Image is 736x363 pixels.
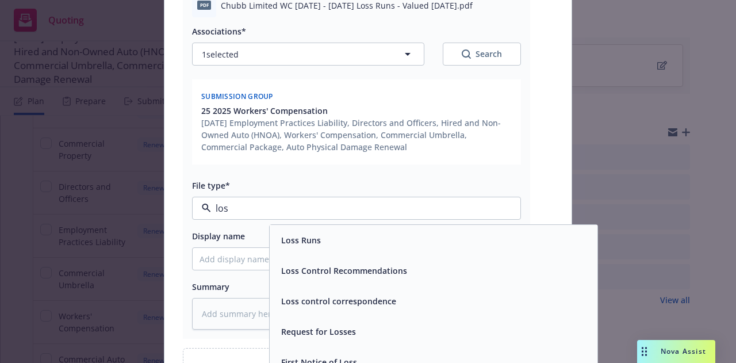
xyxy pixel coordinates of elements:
div: Drag to move [637,340,651,363]
button: Nova Assist [637,340,715,363]
button: Loss Control Recommendations [281,265,407,277]
input: Add display name here... [193,248,520,270]
button: Loss Runs [281,234,321,246]
div: [DATE] Employment Practices Liability, Directors and Officers, Hired and Non-Owned Auto (HNOA), W... [201,117,514,153]
button: Loss control correspondence [281,295,396,307]
span: Nova Assist [661,346,706,356]
input: Filter by keyword [211,201,497,215]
